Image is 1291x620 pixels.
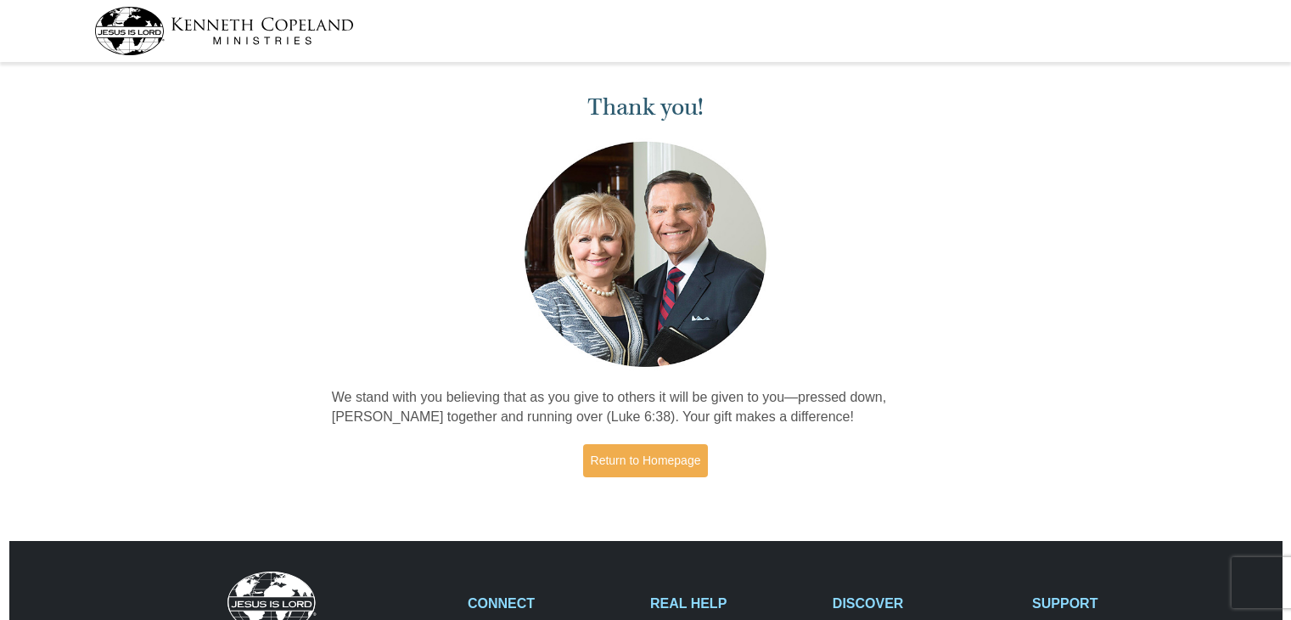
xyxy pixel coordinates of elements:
h2: DISCOVER [833,595,1014,612]
h2: CONNECT [468,595,632,612]
img: Kenneth and Gloria [520,138,771,371]
h2: REAL HELP [650,595,815,612]
h2: SUPPORT [1032,595,1197,612]
h1: Thank you! [332,93,960,121]
a: Return to Homepage [583,444,709,477]
p: We stand with you believing that as you give to others it will be given to you—pressed down, [PER... [332,388,960,427]
img: kcm-header-logo.svg [94,7,354,55]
